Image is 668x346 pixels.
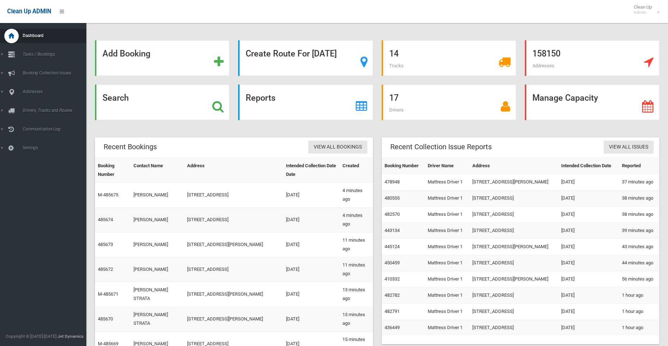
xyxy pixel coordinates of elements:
[98,217,113,222] a: 485674
[558,287,619,304] td: [DATE]
[619,320,659,336] td: 1 hour ago
[95,85,230,120] a: Search
[382,40,516,76] a: 14 Trucks
[558,304,619,320] td: [DATE]
[98,267,113,272] a: 485672
[385,325,400,330] a: 436449
[340,183,373,208] td: 4 minutes ago
[469,287,558,304] td: [STREET_ADDRESS]
[558,158,619,174] th: Intended Collection Date
[425,239,469,255] td: Mattress Driver 1
[340,282,373,307] td: 13 minutes ago
[21,89,92,94] span: Addresses
[619,304,659,320] td: 1 hour ago
[558,320,619,336] td: [DATE]
[246,49,337,59] strong: Create Route For [DATE]
[469,206,558,223] td: [STREET_ADDRESS]
[619,287,659,304] td: 1 hour ago
[619,190,659,206] td: 38 minutes ago
[604,141,654,154] a: View All Issues
[558,206,619,223] td: [DATE]
[184,158,283,183] th: Address
[283,307,340,332] td: [DATE]
[385,276,400,282] a: 410332
[619,158,659,174] th: Reported
[385,211,400,217] a: 482570
[389,93,399,103] strong: 17
[95,40,230,76] a: Add Booking
[558,174,619,190] td: [DATE]
[619,271,659,287] td: 56 minutes ago
[21,127,92,132] span: Communication Log
[389,63,404,68] span: Trucks
[630,4,659,15] span: Clean Up
[340,307,373,332] td: 13 minutes ago
[21,108,92,113] span: Drivers, Trucks and Routes
[103,93,129,103] strong: Search
[469,190,558,206] td: [STREET_ADDRESS]
[619,174,659,190] td: 37 minutes ago
[340,257,373,282] td: 11 minutes ago
[385,179,400,185] a: 478948
[131,282,184,307] td: [PERSON_NAME] STRATA
[21,70,92,76] span: Booking Collection Issues
[385,244,400,249] a: 445124
[58,334,83,339] strong: Jet Dynamics
[558,255,619,271] td: [DATE]
[532,49,560,59] strong: 158150
[469,158,558,174] th: Address
[389,107,404,113] span: Drivers
[469,239,558,255] td: [STREET_ADDRESS][PERSON_NAME]
[283,158,340,183] th: Intended Collection Date Date
[525,85,659,120] a: Manage Capacity
[95,158,131,183] th: Booking Number
[184,183,283,208] td: [STREET_ADDRESS]
[469,320,558,336] td: [STREET_ADDRESS]
[131,232,184,257] td: [PERSON_NAME]
[382,85,516,120] a: 17 Drivers
[385,228,400,233] a: 443134
[532,93,598,103] strong: Manage Capacity
[184,257,283,282] td: [STREET_ADDRESS]
[98,291,118,297] a: M-485671
[184,307,283,332] td: [STREET_ADDRESS][PERSON_NAME]
[184,232,283,257] td: [STREET_ADDRESS][PERSON_NAME]
[21,145,92,150] span: Settings
[283,208,340,232] td: [DATE]
[6,334,56,339] span: Copyright © [DATE]-[DATE]
[103,49,150,59] strong: Add Booking
[131,183,184,208] td: [PERSON_NAME]
[283,232,340,257] td: [DATE]
[21,33,92,38] span: Dashboard
[131,257,184,282] td: [PERSON_NAME]
[619,255,659,271] td: 44 minutes ago
[469,304,558,320] td: [STREET_ADDRESS]
[469,271,558,287] td: [STREET_ADDRESS][PERSON_NAME]
[283,183,340,208] td: [DATE]
[238,40,373,76] a: Create Route For [DATE]
[425,223,469,239] td: Mattress Driver 1
[246,93,276,103] strong: Reports
[21,52,92,57] span: Tasks / Bookings
[558,190,619,206] td: [DATE]
[558,239,619,255] td: [DATE]
[340,158,373,183] th: Created
[425,304,469,320] td: Mattress Driver 1
[385,195,400,201] a: 480555
[558,271,619,287] td: [DATE]
[98,316,113,322] a: 485670
[619,223,659,239] td: 39 minutes ago
[184,282,283,307] td: [STREET_ADDRESS][PERSON_NAME]
[184,208,283,232] td: [STREET_ADDRESS]
[385,292,400,298] a: 482782
[385,260,400,265] a: 450459
[382,140,500,154] header: Recent Collection Issue Reports
[340,232,373,257] td: 11 minutes ago
[425,320,469,336] td: Mattress Driver 1
[95,140,165,154] header: Recent Bookings
[131,307,184,332] td: [PERSON_NAME] STRATA
[98,192,118,197] a: M-485675
[7,8,51,15] span: Clean Up ADMIN
[283,282,340,307] td: [DATE]
[283,257,340,282] td: [DATE]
